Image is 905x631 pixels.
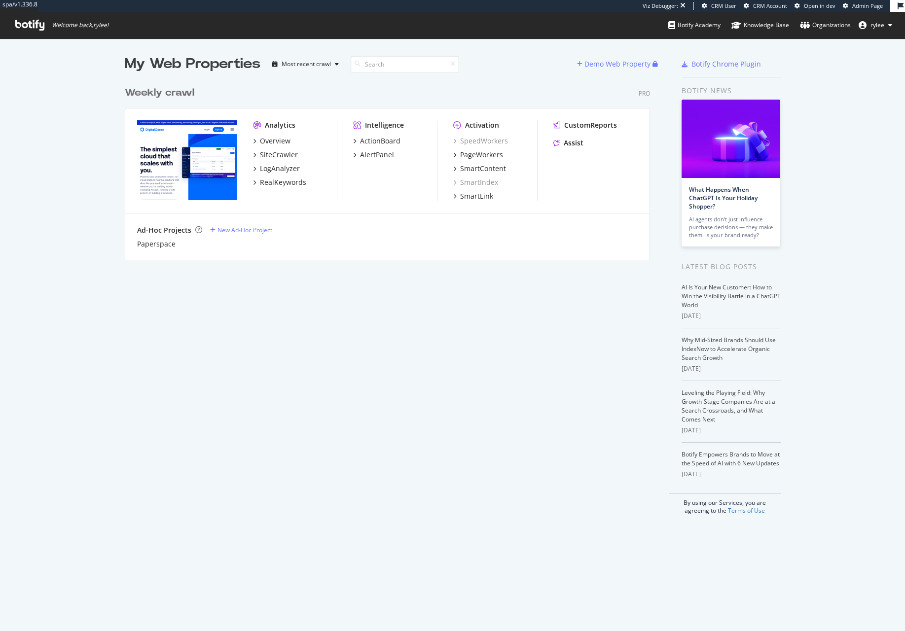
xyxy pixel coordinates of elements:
span: Open in dev [804,2,835,9]
div: Ad-Hoc Projects [137,225,191,235]
div: Botify Chrome Plugin [691,59,761,69]
div: Knowledge Base [731,20,789,30]
div: [DATE] [682,312,781,320]
a: Botify Empowers Brands to Move at the Speed of AI with 6 New Updates [682,450,780,467]
div: Pro [639,89,650,98]
div: CustomReports [564,120,617,130]
div: grid [125,74,658,260]
a: LogAnalyzer [253,164,300,174]
div: Demo Web Property [584,59,651,69]
a: PageWorkers [453,150,503,160]
div: [DATE] [682,470,781,479]
div: Botify Academy [668,20,721,30]
a: CRM Account [744,2,787,10]
div: Activation [465,120,499,130]
img: digitalocean.com [137,120,237,200]
a: Botify Academy [668,12,721,38]
div: Organizations [800,20,851,30]
div: Weekly crawl [125,86,194,100]
a: AlertPanel [353,150,394,160]
a: What Happens When ChatGPT Is Your Holiday Shopper? [689,185,758,210]
a: SmartIndex [453,177,498,187]
div: AlertPanel [360,150,394,160]
div: New Ad-Hoc Project [217,226,272,234]
a: Botify Chrome Plugin [682,59,761,69]
a: Weekly crawl [125,86,198,100]
img: What Happens When ChatGPT Is Your Holiday Shopper? [682,100,780,178]
a: Open in dev [795,2,835,10]
div: [DATE] [682,364,781,373]
div: AI agents don’t just influence purchase decisions — they make them. Is your brand ready? [689,215,773,239]
div: By using our Services, you are agreeing to the [669,493,781,515]
a: New Ad-Hoc Project [210,226,272,234]
a: Demo Web Property [577,60,652,68]
div: LogAnalyzer [260,164,300,174]
a: SmartContent [453,164,506,174]
div: Latest Blog Posts [682,261,781,272]
span: Welcome back, rylee ! [52,21,109,29]
span: CRM Account [753,2,787,9]
a: CustomReports [553,120,617,130]
span: CRM User [711,2,736,9]
button: Demo Web Property [577,56,652,72]
button: Most recent crawl [268,56,343,72]
a: SpeedWorkers [453,136,508,146]
a: CRM User [702,2,736,10]
div: SiteCrawler [260,150,298,160]
a: AI Is Your New Customer: How to Win the Visibility Battle in a ChatGPT World [682,283,781,309]
div: Assist [564,138,583,148]
div: Intelligence [365,120,404,130]
a: Terms of Use [728,506,765,515]
div: [DATE] [682,426,781,435]
a: Paperspace [137,239,176,249]
a: RealKeywords [253,177,306,187]
div: RealKeywords [260,177,306,187]
div: ActionBoard [360,136,400,146]
div: Botify news [682,85,781,96]
div: Viz Debugger: [643,2,678,10]
span: Admin Page [852,2,883,9]
a: SmartLink [453,191,493,201]
button: rylee [851,17,900,33]
div: Most recent crawl [282,61,331,67]
div: Overview [260,136,290,146]
input: Search [351,56,459,73]
a: Overview [253,136,290,146]
div: SmartLink [460,191,493,201]
div: PageWorkers [460,150,503,160]
a: Admin Page [843,2,883,10]
a: SiteCrawler [253,150,298,160]
a: Knowledge Base [731,12,789,38]
a: Leveling the Playing Field: Why Growth-Stage Companies Are at a Search Crossroads, and What Comes... [682,388,775,423]
a: Assist [553,138,583,148]
div: My Web Properties [125,54,260,74]
div: SmartContent [460,164,506,174]
a: Why Mid-Sized Brands Should Use IndexNow to Accelerate Organic Search Growth [682,336,776,362]
a: ActionBoard [353,136,400,146]
a: Organizations [800,12,851,38]
span: rylee [870,21,884,29]
div: Analytics [265,120,295,130]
